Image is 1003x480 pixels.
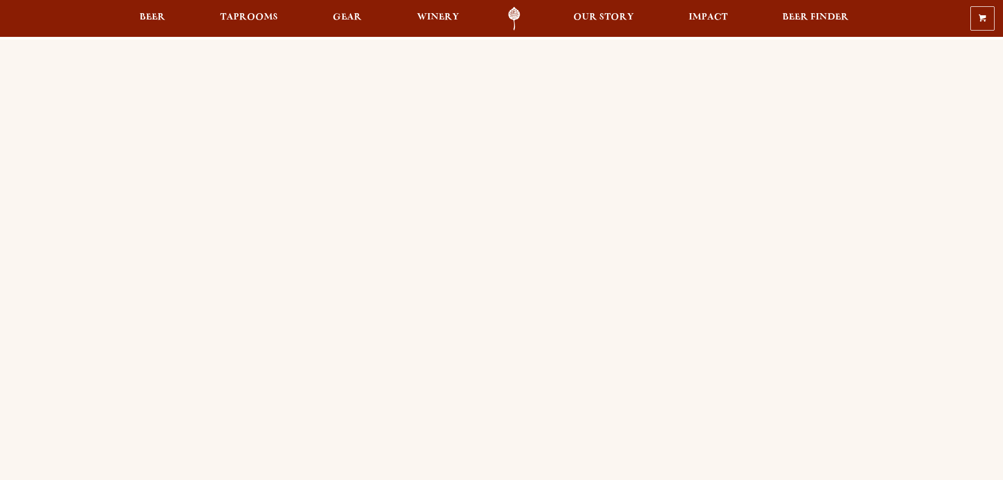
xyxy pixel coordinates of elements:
[782,13,849,22] span: Beer Finder
[417,13,459,22] span: Winery
[682,7,734,31] a: Impact
[776,7,856,31] a: Beer Finder
[140,13,165,22] span: Beer
[326,7,369,31] a: Gear
[494,7,534,31] a: Odell Home
[333,13,362,22] span: Gear
[410,7,466,31] a: Winery
[213,7,285,31] a: Taprooms
[133,7,172,31] a: Beer
[220,13,278,22] span: Taprooms
[567,7,641,31] a: Our Story
[573,13,634,22] span: Our Story
[689,13,728,22] span: Impact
